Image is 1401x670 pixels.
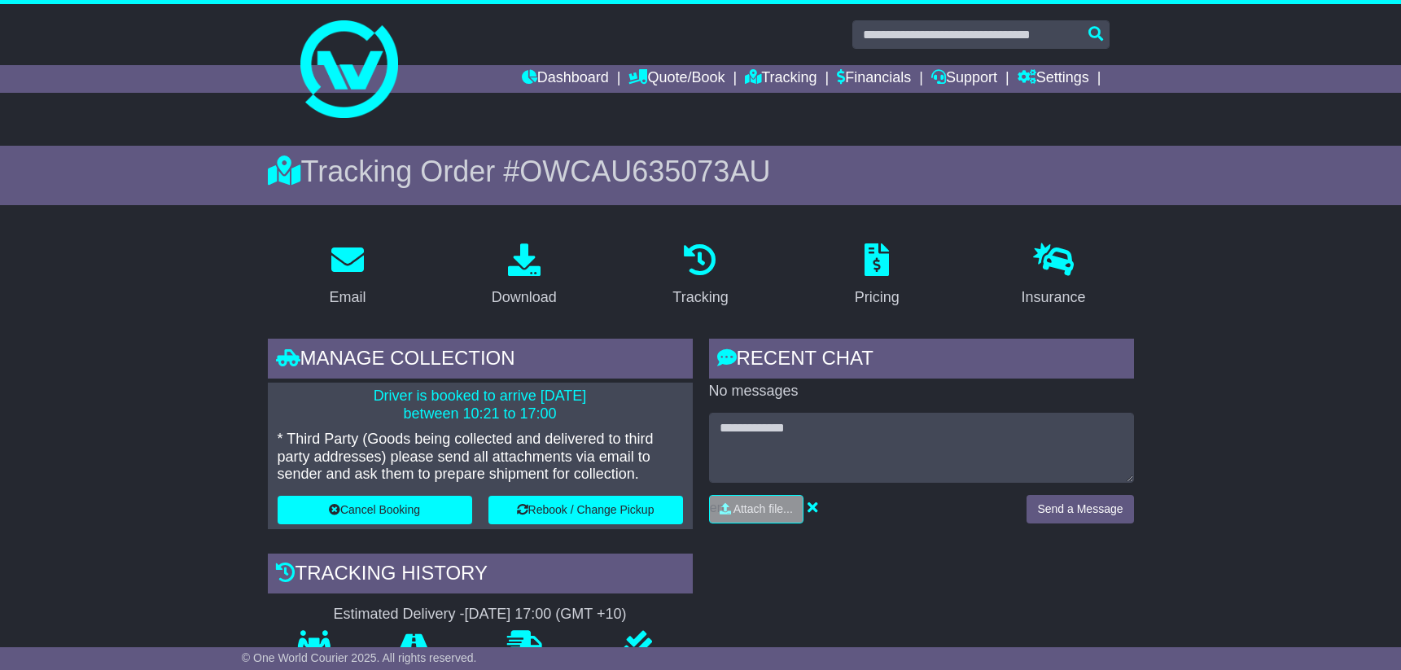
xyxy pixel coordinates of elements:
div: Estimated Delivery - [268,606,693,624]
a: Support [931,65,997,93]
a: Email [318,238,376,314]
span: OWCAU635073AU [519,155,770,188]
div: Email [329,287,366,309]
p: No messages [709,383,1134,401]
div: Download [492,287,557,309]
a: Dashboard [522,65,609,93]
a: Insurance [1011,238,1097,314]
span: © One World Courier 2025. All rights reserved. [242,651,477,664]
div: Tracking Order # [268,154,1134,189]
button: Send a Message [1027,495,1133,523]
button: Rebook / Change Pickup [488,496,683,524]
a: Tracking [662,238,738,314]
a: Download [481,238,567,314]
div: Tracking history [268,554,693,598]
a: Tracking [745,65,817,93]
a: Pricing [844,238,910,314]
div: Insurance [1022,287,1086,309]
p: * Third Party (Goods being collected and delivered to third party addresses) please send all atta... [278,431,683,484]
div: [DATE] 17:00 (GMT +10) [465,606,627,624]
div: Tracking [672,287,728,309]
div: RECENT CHAT [709,339,1134,383]
p: Driver is booked to arrive [DATE] between 10:21 to 17:00 [278,388,683,423]
button: Cancel Booking [278,496,472,524]
div: Manage collection [268,339,693,383]
a: Financials [837,65,911,93]
div: Pricing [855,287,900,309]
a: Settings [1018,65,1089,93]
a: Quote/Book [628,65,725,93]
